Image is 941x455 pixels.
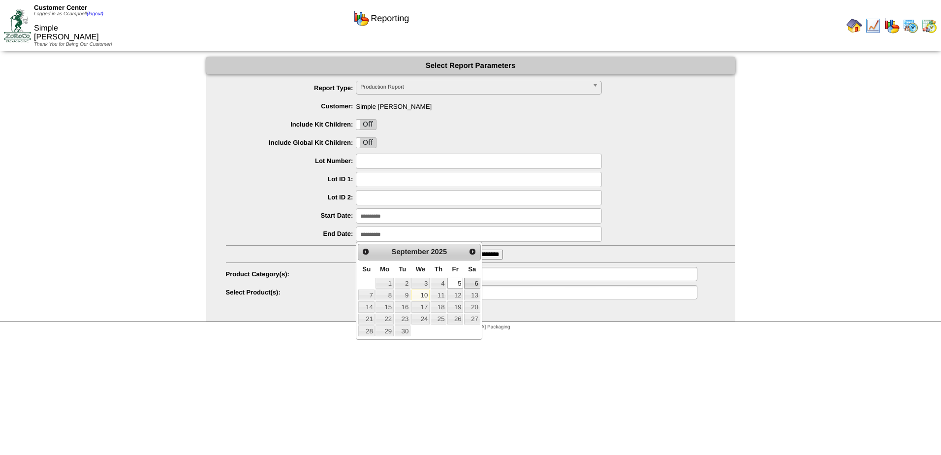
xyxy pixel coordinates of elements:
a: 18 [431,301,446,312]
img: graph.gif [884,18,900,33]
a: 16 [395,301,410,312]
a: 30 [395,325,410,336]
a: 1 [376,278,393,289]
span: Logged in as Ccampbell [34,11,103,17]
label: Include Kit Children: [226,121,356,128]
label: Report Type: [226,84,356,92]
a: 28 [358,325,375,336]
a: 15 [376,301,393,312]
img: calendarprod.gif [903,18,918,33]
span: Simple [PERSON_NAME] [226,99,735,110]
span: Customer Center [34,4,87,11]
a: 14 [358,301,375,312]
span: Reporting [371,13,409,24]
label: Off [356,138,376,148]
a: 20 [464,301,480,312]
label: Customer: [226,102,356,110]
span: Sunday [362,265,371,273]
a: 10 [411,290,430,300]
span: Monday [380,265,389,273]
a: 8 [376,290,393,300]
img: graph.gif [353,10,369,26]
a: 26 [447,314,463,325]
label: Product Category(s): [226,270,356,278]
span: 2025 [431,248,447,256]
a: 4 [431,278,446,289]
label: Select Product(s): [226,289,356,296]
a: 17 [411,301,430,312]
a: 3 [411,278,430,289]
a: 25 [431,314,446,325]
a: 24 [411,314,430,325]
span: Next [469,248,476,256]
span: Simple [PERSON_NAME] [34,24,99,41]
span: Thursday [435,265,442,273]
div: OnOff [356,119,376,130]
a: 12 [447,290,463,300]
label: Lot ID 2: [226,194,356,201]
label: Lot Number: [226,157,356,164]
label: Start Date: [226,212,356,219]
span: Friday [452,265,459,273]
label: Lot ID 1: [226,175,356,183]
a: 11 [431,290,446,300]
a: (logout) [87,11,103,17]
label: End Date: [226,230,356,237]
a: 6 [464,278,480,289]
span: Prev [362,248,370,256]
a: 21 [358,314,375,325]
span: Tuesday [399,265,406,273]
a: 19 [447,301,463,312]
img: line_graph.gif [865,18,881,33]
a: Next [466,245,479,258]
div: OnOff [356,137,376,148]
span: September [392,248,429,256]
a: 22 [376,314,393,325]
a: Prev [359,245,372,258]
a: 27 [464,314,480,325]
a: 7 [358,290,375,300]
label: Off [356,120,376,130]
a: 2 [395,278,410,289]
label: Include Global Kit Children: [226,139,356,146]
a: 5 [447,278,463,289]
a: 23 [395,314,410,325]
div: Select Report Parameters [206,57,735,74]
img: calendarinout.gif [921,18,937,33]
img: home.gif [847,18,862,33]
span: Saturday [468,265,476,273]
a: 9 [395,290,410,300]
span: Production Report [360,81,589,93]
span: Thank You for Being Our Customer! [34,42,112,47]
span: Wednesday [416,265,426,273]
a: 29 [376,325,393,336]
a: 13 [464,290,480,300]
img: ZoRoCo_Logo(Green%26Foil)%20jpg.webp [4,9,31,42]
